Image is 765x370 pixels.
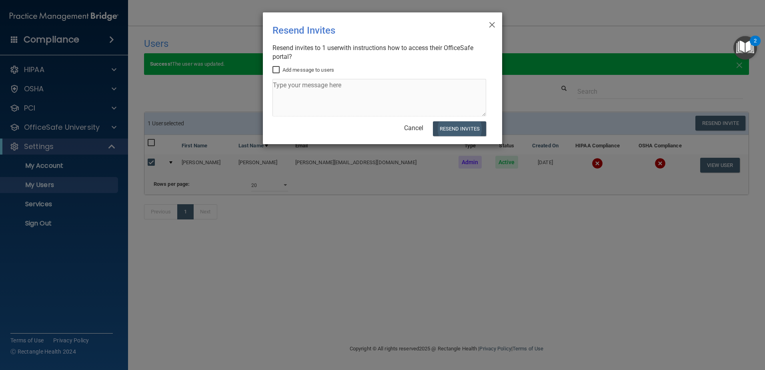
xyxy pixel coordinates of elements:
div: 2 [754,41,757,51]
label: Add message to users [272,65,334,75]
button: Resend Invites [433,121,486,136]
div: Resend invites to 1 user with instructions how to access their OfficeSafe portal? [272,44,486,61]
span: × [489,16,496,32]
button: Open Resource Center, 2 new notifications [733,36,757,60]
input: Add message to users [272,67,282,73]
div: Resend Invites [272,19,460,42]
a: Cancel [404,124,423,132]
